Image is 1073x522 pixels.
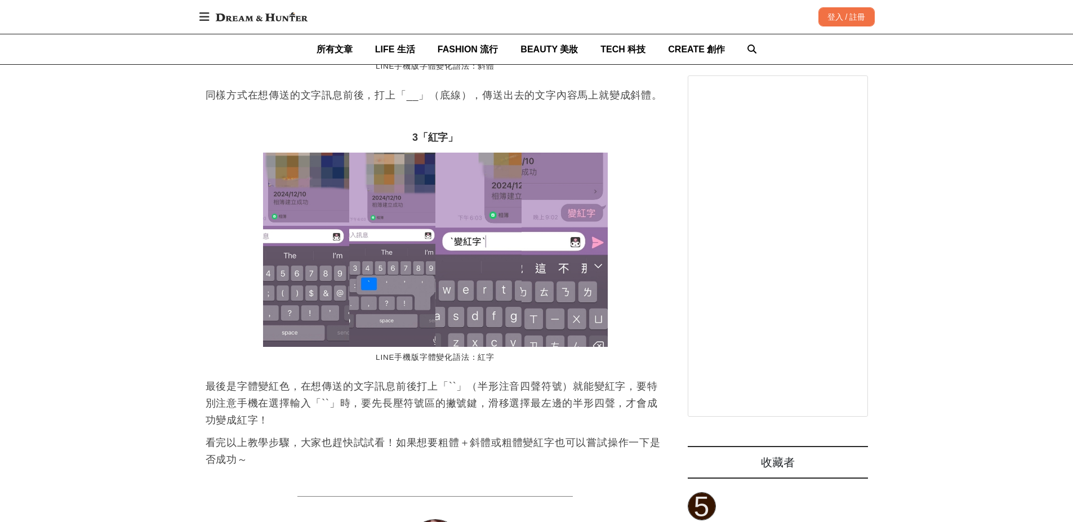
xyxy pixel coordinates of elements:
[520,34,578,64] a: BEAUTY 美妝
[438,34,498,64] a: FASHION 流行
[210,7,313,27] img: Dream & Hunter
[600,44,645,54] span: TECH 科技
[600,34,645,64] a: TECH 科技
[206,434,665,468] p: 看完以上教學步驟，大家也趕快試試看！如果想要粗體＋斜體或粗體變紅字也可以嘗試操作一下是否成功～
[263,153,608,346] img: LINE手機版新功能！字體變紅色、斜體、加粗超實用，怎麼做實際教學示範給你看
[688,492,716,520] a: 5
[263,347,608,369] figcaption: LINE手機版字體變化語法：紅字
[668,44,725,54] span: CREATE 創作
[206,87,665,104] p: 同樣方式在想傳送的文字訊息前後，打上「__」（底線），傳送出去的文字內容馬上就變成斜體。
[317,34,353,64] a: 所有文章
[668,34,725,64] a: CREATE 創作
[818,7,875,26] div: 登入 / 註冊
[412,132,458,143] strong: 3「紅字」
[317,44,353,54] span: 所有文章
[520,44,578,54] span: BEAUTY 美妝
[761,456,795,469] span: 收藏者
[438,44,498,54] span: FASHION 流行
[375,44,415,54] span: LIFE 生活
[375,34,415,64] a: LIFE 生活
[263,56,608,78] figcaption: LINE手機版字體變化語法：斜體
[206,378,665,429] p: 最後是字體變紅色，在想傳送的文字訊息前後打上「``」（半形注音四聲符號）就能變紅字，要特別注意手機在選擇輸入「``」時，要先長壓符號區的撇號鍵，滑移選擇最左邊的半形四聲，才會成功變成紅字！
